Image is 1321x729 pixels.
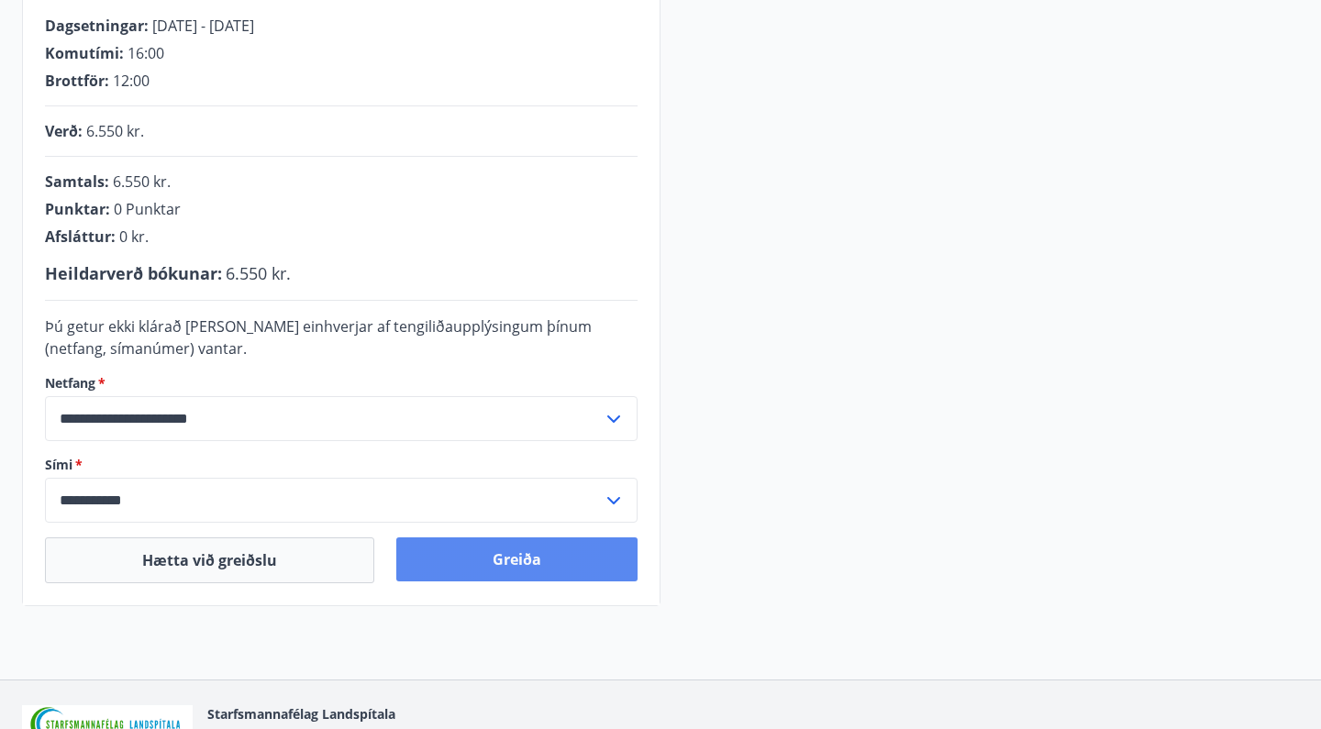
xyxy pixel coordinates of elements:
[45,456,638,474] label: Sími
[45,71,109,91] span: Brottför :
[45,316,592,359] span: Þú getur ekki klárað [PERSON_NAME] einhverjar af tengiliðaupplýsingum þínum (netfang, símanúmer) ...
[114,199,181,219] span: 0 Punktar
[45,537,374,583] button: Hætta við greiðslu
[113,71,150,91] span: 12:00
[45,199,110,219] span: Punktar :
[152,16,254,36] span: [DATE] - [DATE]
[226,262,291,284] span: 6.550 kr.
[45,43,124,63] span: Komutími :
[45,226,116,247] span: Afsláttur :
[45,16,149,36] span: Dagsetningar :
[45,374,638,392] label: Netfang
[128,43,164,63] span: 16:00
[45,121,83,141] span: Verð :
[207,705,395,723] span: Starfsmannafélag Landspítala
[45,262,222,284] span: Heildarverð bókunar :
[86,121,144,141] span: 6.550 kr.
[113,171,171,192] span: 6.550 kr.
[119,226,149,247] span: 0 kr.
[45,171,109,192] span: Samtals :
[396,537,638,581] button: Greiða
